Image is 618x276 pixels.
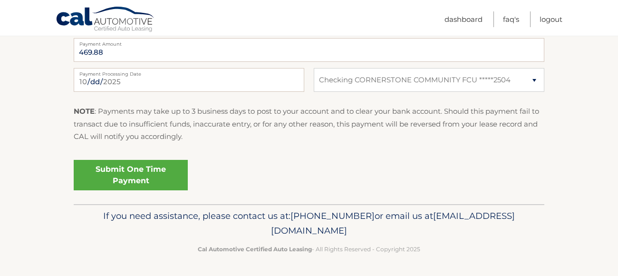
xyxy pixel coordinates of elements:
a: Submit One Time Payment [74,160,188,190]
a: Logout [540,11,562,27]
p: - All Rights Reserved - Copyright 2025 [80,244,538,254]
a: Dashboard [444,11,483,27]
p: : Payments may take up to 3 business days to post to your account and to clear your bank account.... [74,105,544,143]
label: Payment Amount [74,38,544,46]
label: Payment Processing Date [74,68,304,76]
strong: NOTE [74,107,95,116]
a: Cal Automotive [56,6,155,34]
p: If you need assistance, please contact us at: or email us at [80,208,538,239]
a: FAQ's [503,11,519,27]
input: Payment Date [74,68,304,92]
input: Payment Amount [74,38,544,62]
strong: Cal Automotive Certified Auto Leasing [198,246,312,253]
span: [PHONE_NUMBER] [290,210,375,221]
